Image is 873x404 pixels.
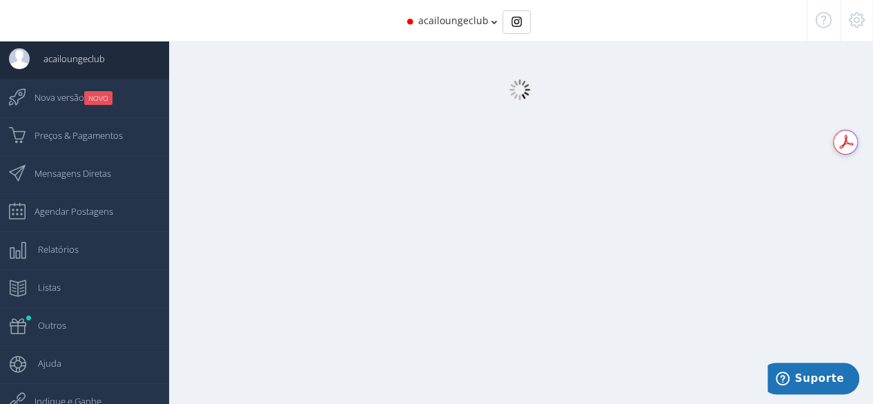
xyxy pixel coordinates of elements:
[24,270,61,305] span: Listas
[21,118,123,153] span: Preços & Pagamentos
[24,308,66,343] span: Outros
[9,48,30,69] img: User Image
[30,41,105,76] span: acailoungeclub
[21,194,113,229] span: Agendar Postagens
[502,10,531,34] div: Basic example
[767,363,859,397] iframe: Abre um widget para que você possa encontrar mais informações
[418,14,489,27] span: acailoungeclub
[84,91,112,105] small: NOVO
[509,79,530,100] img: loader.gif
[24,346,61,381] span: Ajuda
[511,17,522,27] img: Instagram_simple_icon.svg
[21,80,112,115] span: Nova versão
[24,232,79,267] span: Relatórios
[21,156,111,191] span: Mensagens Diretas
